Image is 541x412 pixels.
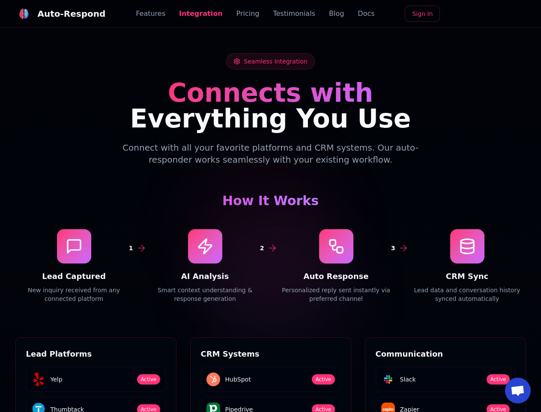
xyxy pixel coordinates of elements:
p: New inquiry received from any connected platform [15,286,133,303]
a: Docs [358,9,374,19]
span: Active [487,374,509,385]
a: Pricing [236,9,260,19]
h3: CRM Systems [201,348,341,360]
span: Seamless Integration [244,57,307,66]
span: Active [137,374,160,385]
h3: Lead Platforms [26,348,166,360]
h4: Auto Response [278,270,395,282]
span: Everything You Use [130,103,411,133]
span: Slack [400,375,416,384]
span: Yelp [51,375,63,384]
h3: Communication [376,348,515,360]
h4: Lead Captured [15,270,133,282]
div: Auto-Respond [38,8,106,20]
h4: CRM Sync [409,270,526,282]
h4: AI Analysis [146,270,264,282]
img: HubSpot logo [206,373,220,386]
div: 3 [388,243,398,253]
p: Connect with all your favorite platforms and CRM systems. Our auto-responder works seamlessly wit... [106,142,435,166]
a: Blog [329,9,344,19]
img: Slack logo [381,373,395,386]
p: Smart context understanding & response generation [146,286,264,303]
a: Integration [179,9,223,19]
img: Yelp logo [32,373,45,386]
div: 2 [257,243,267,253]
a: Testimonials [273,9,315,19]
span: HubSpot [225,375,251,384]
a: Sign In [405,6,440,22]
a: Auto-Respond [15,5,106,22]
img: logo.svg [19,9,29,19]
a: Features [136,9,165,19]
iframe: Sign in with Google Button [442,5,530,24]
span: Active [312,374,335,385]
p: Personalized reply sent instantly via preferred channel [278,286,395,303]
h3: How It Works [15,193,526,209]
p: Lead data and conversation history synced automatically [409,286,526,303]
div: 1 [126,243,136,253]
span: Connects with [168,78,374,108]
a: Open chat [505,378,531,403]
